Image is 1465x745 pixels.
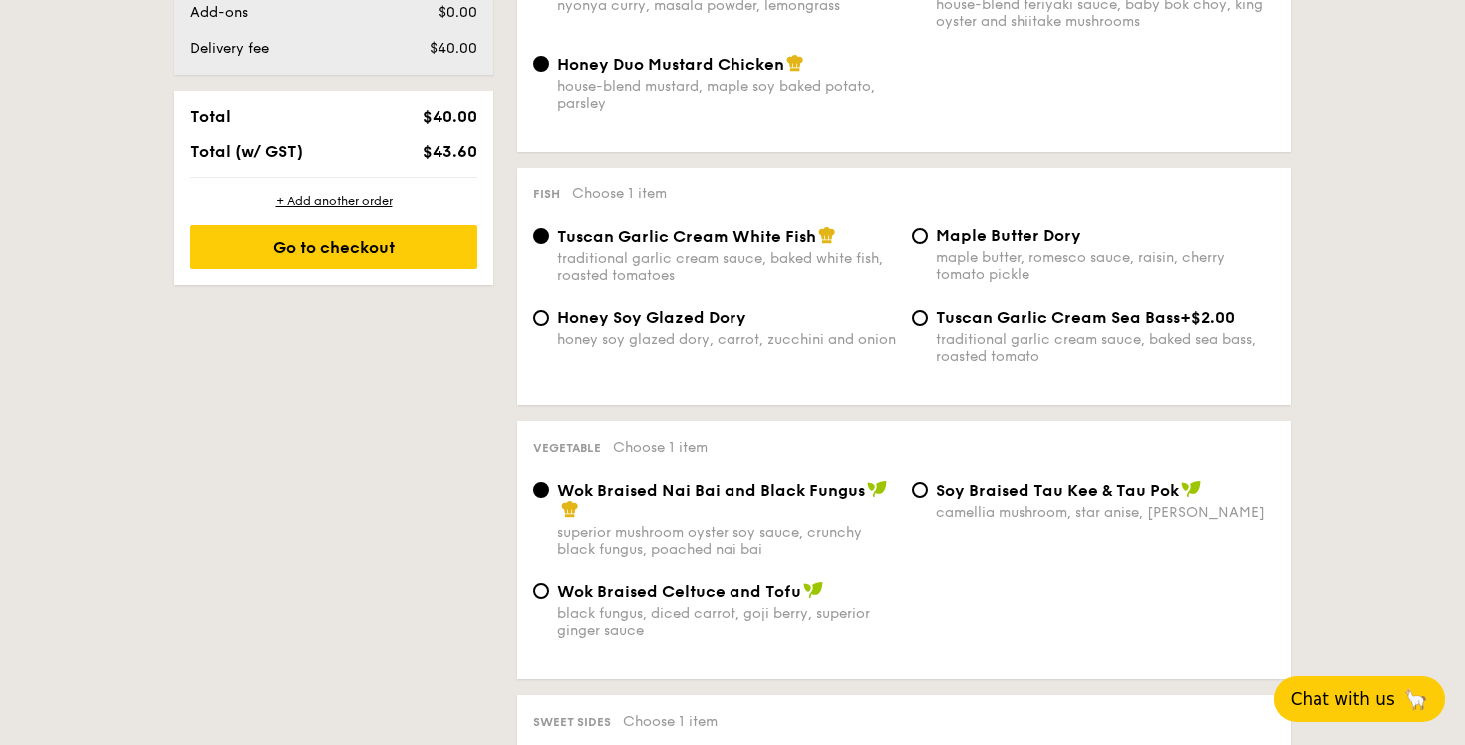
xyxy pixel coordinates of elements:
div: camellia mushroom, star anise, [PERSON_NAME] [936,504,1275,521]
div: Go to checkout [190,225,477,269]
span: 🦙 [1403,687,1428,711]
span: Chat with us [1291,689,1395,709]
input: Tuscan Garlic Cream Sea Bass+$2.00traditional garlic cream sauce, baked sea bass, roasted tomato [912,310,928,326]
div: superior mushroom oyster soy sauce, crunchy black fungus, poached nai bai [557,524,896,558]
span: $43.60 [423,142,477,161]
img: icon-vegan.f8ff3823.svg [1181,480,1201,498]
input: Wok Braised Nai Bai and Black Fungussuperior mushroom oyster soy sauce, crunchy black fungus, poa... [533,482,549,498]
span: $40.00 [423,107,477,126]
input: Wok Braised Celtuce and Tofublack fungus, diced carrot, goji berry, superior ginger sauce [533,583,549,599]
div: traditional garlic cream sauce, baked white fish, roasted tomatoes [557,250,896,284]
span: Total [190,107,231,126]
div: black fungus, diced carrot, goji berry, superior ginger sauce [557,605,896,639]
span: Vegetable [533,441,601,455]
img: icon-vegan.f8ff3823.svg [803,581,823,599]
img: icon-chef-hat.a58ddaea.svg [818,226,836,244]
span: Sweet sides [533,715,611,729]
span: Choose 1 item [623,713,718,730]
span: Tuscan Garlic Cream White Fish [557,227,816,246]
input: Honey Soy Glazed Doryhoney soy glazed dory, carrot, zucchini and onion [533,310,549,326]
div: traditional garlic cream sauce, baked sea bass, roasted tomato [936,331,1275,365]
span: Wok Braised Nai Bai and Black Fungus [557,481,865,500]
span: Choose 1 item [572,186,667,202]
div: + Add another order [190,193,477,209]
span: +$2.00 [1180,308,1235,327]
span: Wok Braised Celtuce and Tofu [557,582,801,601]
span: Choose 1 item [613,439,708,456]
span: Total (w/ GST) [190,142,303,161]
img: icon-vegan.f8ff3823.svg [867,480,887,498]
span: $40.00 [430,40,477,57]
input: Tuscan Garlic Cream White Fishtraditional garlic cream sauce, baked white fish, roasted tomatoes [533,228,549,244]
input: Maple Butter Dorymaple butter, romesco sauce, raisin, cherry tomato pickle [912,228,928,244]
span: Add-ons [190,4,248,21]
span: Honey Duo Mustard Chicken [557,55,784,74]
span: Honey Soy Glazed Dory [557,308,746,327]
button: Chat with us🦙 [1274,676,1445,722]
span: ⁠Soy Braised Tau Kee & Tau Pok [936,481,1179,500]
span: Fish [533,187,560,201]
input: Honey Duo Mustard Chickenhouse-blend mustard, maple soy baked potato, parsley [533,56,549,72]
span: Tuscan Garlic Cream Sea Bass [936,308,1180,327]
div: honey soy glazed dory, carrot, zucchini and onion [557,331,896,348]
input: ⁠Soy Braised Tau Kee & Tau Pokcamellia mushroom, star anise, [PERSON_NAME] [912,482,928,498]
span: $0.00 [439,4,477,21]
div: house-blend mustard, maple soy baked potato, parsley [557,78,896,112]
span: Maple Butter Dory [936,226,1081,245]
img: icon-chef-hat.a58ddaea.svg [786,54,804,72]
span: Delivery fee [190,40,269,57]
div: maple butter, romesco sauce, raisin, cherry tomato pickle [936,249,1275,283]
img: icon-chef-hat.a58ddaea.svg [561,500,579,518]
